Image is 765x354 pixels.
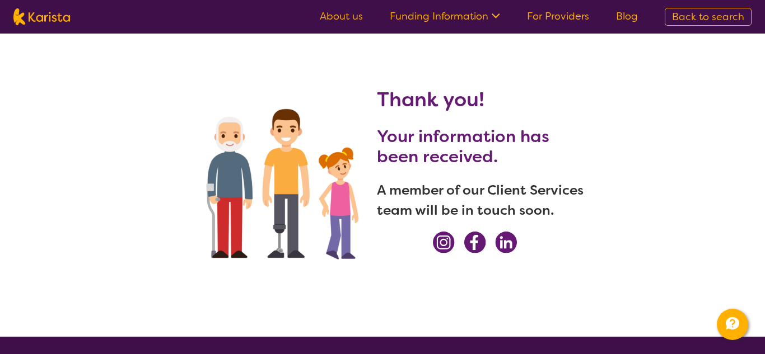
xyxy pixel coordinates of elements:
[433,232,455,253] img: Instagram
[390,10,500,23] a: Funding Information
[377,180,584,220] h3: A member of our Client Services team will be in touch soon.
[672,10,744,23] span: Back to search
[320,10,363,23] a: About us
[665,8,752,26] a: Back to search
[377,126,584,167] h2: Your information has been received.
[495,232,517,253] img: LinkedIn
[13,8,70,25] img: Karista logo
[181,53,377,310] img: We can find providers
[377,86,584,113] h1: Thank you!
[464,232,486,253] img: Facebook
[717,309,748,340] button: Channel Menu
[527,10,589,23] a: For Providers
[616,10,638,23] a: Blog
